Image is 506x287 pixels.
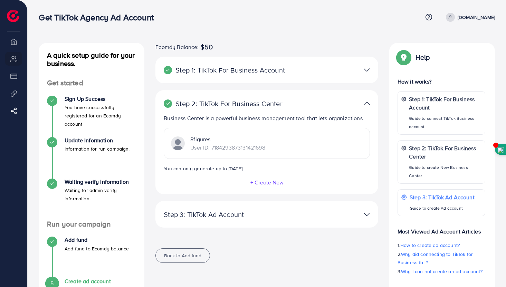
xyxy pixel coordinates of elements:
[7,10,19,22] img: logo
[171,136,185,150] img: TikTok partner
[65,179,136,185] h4: Waiting verify information
[164,165,242,172] small: You can only generate up to [DATE]
[39,137,144,179] li: Update Information
[65,96,136,102] h4: Sign Up Success
[200,43,213,51] span: $50
[65,103,136,128] p: You have successfully registered for an Ecomdy account
[190,143,265,152] p: User ID: 7184293873131421698
[250,179,284,185] button: + Create New
[65,237,129,243] h4: Add fund
[164,114,370,122] p: Business Center is a powerful business management tool that lets organizations
[39,12,159,22] h3: Get TikTok Agency Ad Account
[164,99,297,108] p: Step 2: TikTok For Business Center
[65,145,130,153] p: Information for run campaign.
[65,245,129,253] p: Add fund to Ecomdy balance
[443,13,495,22] a: [DOMAIN_NAME]
[164,210,297,219] p: Step 3: TikTok Ad Account
[190,135,265,143] p: 8figures
[39,96,144,137] li: Sign Up Success
[39,237,144,278] li: Add fund
[164,66,297,74] p: Step 1: TikTok For Business Account
[39,51,144,68] h4: A quick setup guide for your business.
[155,43,199,51] span: Ecomdy Balance:
[65,137,130,144] h4: Update Information
[39,220,144,229] h4: Run your campaign
[65,278,136,285] h4: Create ad account
[164,252,201,259] span: Back to Add fund
[458,13,495,21] p: [DOMAIN_NAME]
[155,248,210,262] button: Back to Add fund
[65,186,136,203] p: Waiting for admin verify information.
[39,179,144,220] li: Waiting verify information
[39,79,144,87] h4: Get started
[355,33,501,282] iframe: Chat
